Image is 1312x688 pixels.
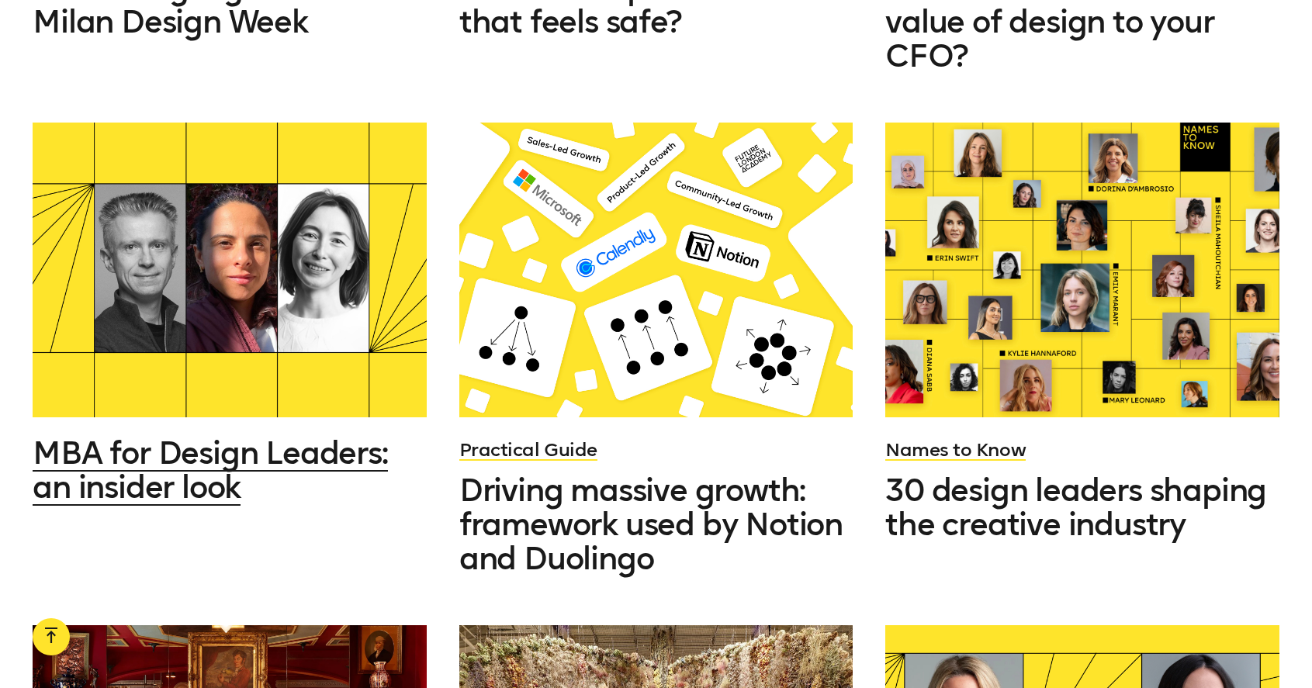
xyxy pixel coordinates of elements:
[33,436,426,504] a: MBA for Design Leaders: an insider look
[885,473,1279,541] a: 30 design leaders shaping the creative industry
[459,438,597,461] a: Practical Guide
[459,472,843,577] span: Driving massive growth: framework used by Notion and Duolingo
[885,438,1026,461] a: Names to Know
[33,434,387,506] span: MBA for Design Leaders: an insider look
[885,472,1266,543] span: 30 design leaders shaping the creative industry
[459,473,853,576] a: Driving massive growth: framework used by Notion and Duolingo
